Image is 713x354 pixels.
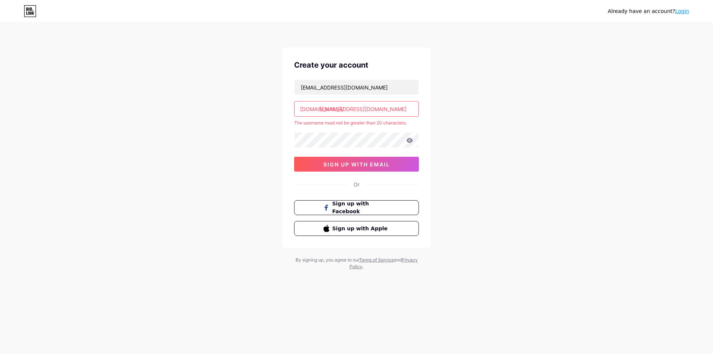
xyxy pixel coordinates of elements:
span: Sign up with Apple [332,225,390,233]
div: [DOMAIN_NAME]/ [300,105,344,113]
a: Login [675,8,689,14]
span: Sign up with Facebook [332,200,390,215]
input: Email [294,80,419,95]
div: The username must not be greater than 20 characters. [294,120,419,126]
button: Sign up with Facebook [294,200,419,215]
button: sign up with email [294,157,419,172]
a: Terms of Service [359,257,394,263]
div: By signing up, you agree to our and . [293,257,420,270]
button: Sign up with Apple [294,221,419,236]
div: Already have an account? [608,7,689,15]
span: sign up with email [323,161,390,168]
div: Create your account [294,59,419,71]
input: username [294,101,419,116]
div: Or [354,181,359,188]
